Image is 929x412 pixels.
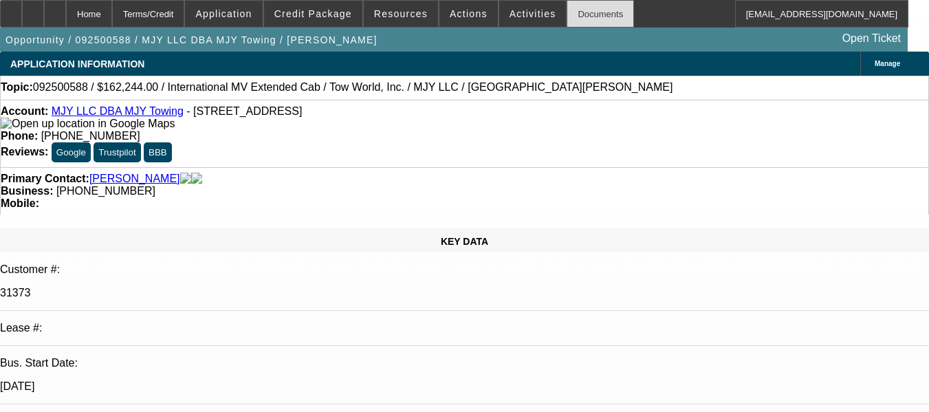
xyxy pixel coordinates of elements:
[1,146,48,158] strong: Reviews:
[1,105,48,117] strong: Account:
[1,173,89,185] strong: Primary Contact:
[195,8,252,19] span: Application
[1,197,39,209] strong: Mobile:
[180,173,191,185] img: facebook-icon.png
[264,1,362,27] button: Credit Package
[52,105,184,117] a: MJY LLC DBA MJY Towing
[374,8,428,19] span: Resources
[10,58,144,69] span: APPLICATION INFORMATION
[52,142,91,162] button: Google
[33,81,673,94] span: 092500588 / $162,244.00 / International MV Extended Cab / Tow World, Inc. / MJY LLC / [GEOGRAPHIC...
[6,34,378,45] span: Opportunity / 092500588 / MJY LLC DBA MJY Towing / [PERSON_NAME]
[1,81,33,94] strong: Topic:
[499,1,567,27] button: Activities
[94,142,140,162] button: Trustpilot
[510,8,556,19] span: Activities
[185,1,262,27] button: Application
[450,8,488,19] span: Actions
[144,142,172,162] button: BBB
[56,185,155,197] span: [PHONE_NUMBER]
[274,8,352,19] span: Credit Package
[364,1,438,27] button: Resources
[89,173,180,185] a: [PERSON_NAME]
[837,27,906,50] a: Open Ticket
[186,105,302,117] span: - [STREET_ADDRESS]
[1,130,38,142] strong: Phone:
[441,236,488,247] span: KEY DATA
[41,130,140,142] span: [PHONE_NUMBER]
[439,1,498,27] button: Actions
[1,118,175,130] img: Open up location in Google Maps
[875,60,900,67] span: Manage
[1,185,53,197] strong: Business:
[191,173,202,185] img: linkedin-icon.png
[1,118,175,129] a: View Google Maps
